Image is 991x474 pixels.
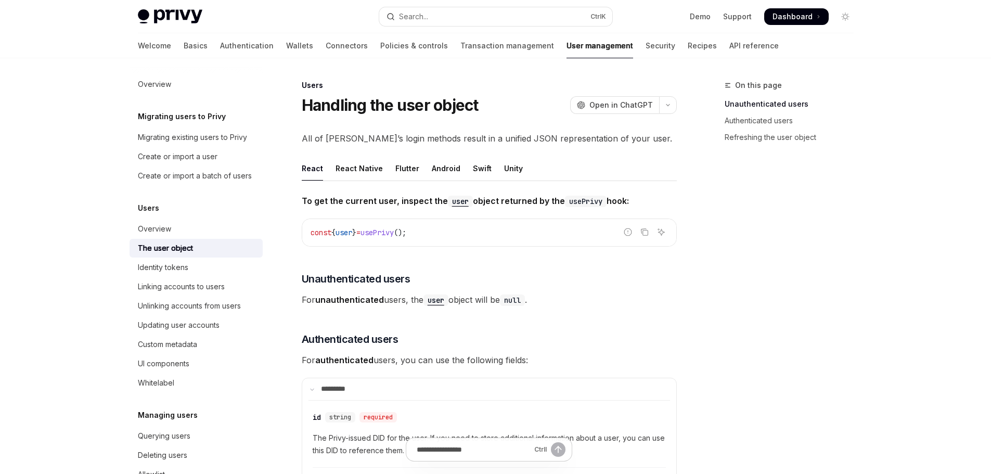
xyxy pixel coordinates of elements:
[130,316,263,335] a: Updating user accounts
[138,319,220,331] div: Updating user accounts
[735,79,782,92] span: On this page
[130,335,263,354] a: Custom metadata
[138,170,252,182] div: Create or import a batch of users
[302,156,323,181] div: React
[130,277,263,296] a: Linking accounts to users
[380,33,448,58] a: Policies & controls
[130,427,263,445] a: Querying users
[130,220,263,238] a: Overview
[313,412,321,422] div: id
[399,10,428,23] div: Search...
[302,272,410,286] span: Unauthenticated users
[130,446,263,465] a: Deleting users
[130,374,263,392] a: Whitelabel
[138,202,159,214] h5: Users
[130,239,263,258] a: The user object
[336,228,352,237] span: user
[138,110,226,123] h5: Migrating users to Privy
[646,33,675,58] a: Security
[329,413,351,421] span: string
[286,33,313,58] a: Wallets
[302,292,677,307] span: For users, the object will be .
[184,33,208,58] a: Basics
[138,33,171,58] a: Welcome
[356,228,361,237] span: =
[130,258,263,277] a: Identity tokens
[138,377,174,389] div: Whitelabel
[130,75,263,94] a: Overview
[352,228,356,237] span: }
[432,156,460,181] div: Android
[725,96,862,112] a: Unauthenticated users
[773,11,813,22] span: Dashboard
[725,112,862,129] a: Authenticated users
[302,96,479,114] h1: Handling the user object
[326,33,368,58] a: Connectors
[138,280,225,293] div: Linking accounts to users
[589,100,653,110] span: Open in ChatGPT
[725,129,862,146] a: Refreshing the user object
[688,33,717,58] a: Recipes
[130,128,263,147] a: Migrating existing users to Privy
[504,156,523,181] div: Unity
[302,131,677,146] span: All of [PERSON_NAME]’s login methods result in a unified JSON representation of your user.
[138,357,189,370] div: UI components
[311,228,331,237] span: const
[638,225,651,239] button: Copy the contents from the code block
[621,225,635,239] button: Report incorrect code
[138,449,187,462] div: Deleting users
[130,166,263,185] a: Create or import a batch of users
[315,355,374,365] strong: authenticated
[423,294,448,306] code: user
[361,228,394,237] span: usePrivy
[138,9,202,24] img: light logo
[138,300,241,312] div: Unlinking accounts from users
[690,11,711,22] a: Demo
[551,442,565,457] button: Send message
[379,7,612,26] button: Open search
[331,228,336,237] span: {
[138,78,171,91] div: Overview
[417,438,530,461] input: Ask a question...
[302,353,677,367] span: For users, you can use the following fields:
[138,223,171,235] div: Overview
[336,156,383,181] div: React Native
[654,225,668,239] button: Ask AI
[448,196,473,207] code: user
[723,11,752,22] a: Support
[130,147,263,166] a: Create or import a user
[473,156,492,181] div: Swift
[138,150,217,163] div: Create or import a user
[302,80,677,91] div: Users
[590,12,606,21] span: Ctrl K
[138,131,247,144] div: Migrating existing users to Privy
[315,294,384,305] strong: unauthenticated
[359,412,397,422] div: required
[570,96,659,114] button: Open in ChatGPT
[567,33,633,58] a: User management
[394,228,406,237] span: ();
[313,432,666,457] span: The Privy-issued DID for the user. If you need to store additional information about a user, you ...
[138,242,193,254] div: The user object
[423,294,448,305] a: user
[764,8,829,25] a: Dashboard
[138,430,190,442] div: Querying users
[302,196,629,206] strong: To get the current user, inspect the object returned by the hook:
[220,33,274,58] a: Authentication
[565,196,607,207] code: usePrivy
[500,294,525,306] code: null
[138,338,197,351] div: Custom metadata
[395,156,419,181] div: Flutter
[460,33,554,58] a: Transaction management
[837,8,854,25] button: Toggle dark mode
[130,354,263,373] a: UI components
[138,261,188,274] div: Identity tokens
[729,33,779,58] a: API reference
[302,332,398,347] span: Authenticated users
[448,196,473,206] a: user
[138,409,198,421] h5: Managing users
[130,297,263,315] a: Unlinking accounts from users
